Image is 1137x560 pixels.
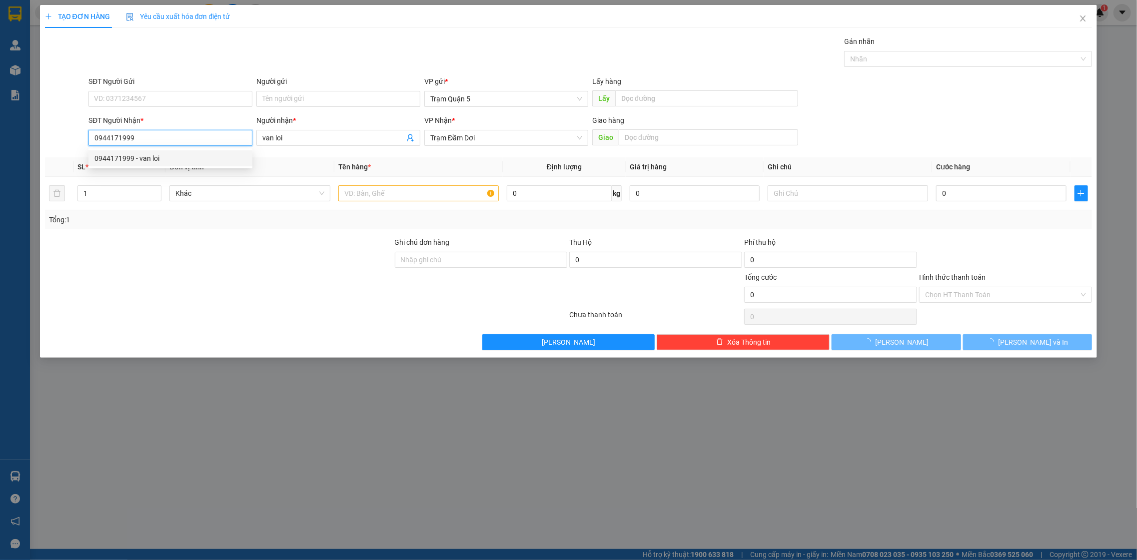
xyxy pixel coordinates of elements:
[482,334,655,350] button: [PERSON_NAME]
[65,9,88,20] span: Nhận:
[832,334,961,350] button: [PERSON_NAME]
[630,163,667,171] span: Giá trị hàng
[744,273,777,281] span: Tổng cước
[612,185,622,201] span: kg
[395,252,568,268] input: Ghi chú đơn hàng
[338,163,371,171] span: Tên hàng
[657,334,830,350] button: deleteXóa Thông tin
[764,157,933,177] th: Ghi chú
[1075,185,1089,201] button: plus
[65,8,151,32] div: Trạm Cà Mau
[987,338,998,345] span: loading
[592,129,619,145] span: Giao
[256,76,420,87] div: Người gửi
[744,237,917,252] div: Phí thu hộ
[936,163,970,171] span: Cước hàng
[619,129,798,145] input: Dọc đường
[175,186,324,201] span: Khác
[592,77,621,85] span: Lấy hàng
[88,150,252,166] div: 0944171999 - van loi
[542,337,595,348] span: [PERSON_NAME]
[592,90,615,106] span: Lấy
[547,163,582,171] span: Định lượng
[65,44,151,58] div: 0942055443
[88,76,252,87] div: SĐT Người Gửi
[395,238,450,246] label: Ghi chú đơn hàng
[94,153,246,164] div: 0944171999 - van loi
[256,115,420,126] div: Người nhận
[126,13,134,21] img: icon
[430,91,582,106] span: Trạm Quận 5
[630,185,760,201] input: 0
[864,338,875,345] span: loading
[77,163,85,171] span: SL
[424,116,452,124] span: VP Nhận
[65,32,151,44] div: [PERSON_NAME]
[49,185,65,201] button: delete
[716,338,723,346] span: delete
[569,309,744,327] div: Chưa thanh toán
[8,9,24,20] span: Gửi:
[88,115,252,126] div: SĐT Người Nhận
[1069,5,1097,33] button: Close
[875,337,929,348] span: [PERSON_NAME]
[126,12,230,20] span: Yêu cầu xuất hóa đơn điện tử
[963,334,1092,350] button: [PERSON_NAME] và In
[569,238,592,246] span: Thu Hộ
[430,130,582,145] span: Trạm Đầm Dơi
[45,13,52,20] span: plus
[338,185,499,201] input: VD: Bàn, Ghế
[49,214,439,225] div: Tổng: 1
[8,8,58,32] div: Trạm Quận 5
[1079,14,1087,22] span: close
[406,134,414,142] span: user-add
[727,337,771,348] span: Xóa Thông tin
[63,67,77,77] span: CC :
[615,90,798,106] input: Dọc đường
[424,76,588,87] div: VP gửi
[844,37,875,45] label: Gán nhãn
[592,116,624,124] span: Giao hàng
[1075,189,1088,197] span: plus
[998,337,1068,348] span: [PERSON_NAME] và In
[63,64,152,78] div: 50.000
[45,12,110,20] span: TẠO ĐƠN HÀNG
[768,185,929,201] input: Ghi Chú
[919,273,986,281] label: Hình thức thanh toán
